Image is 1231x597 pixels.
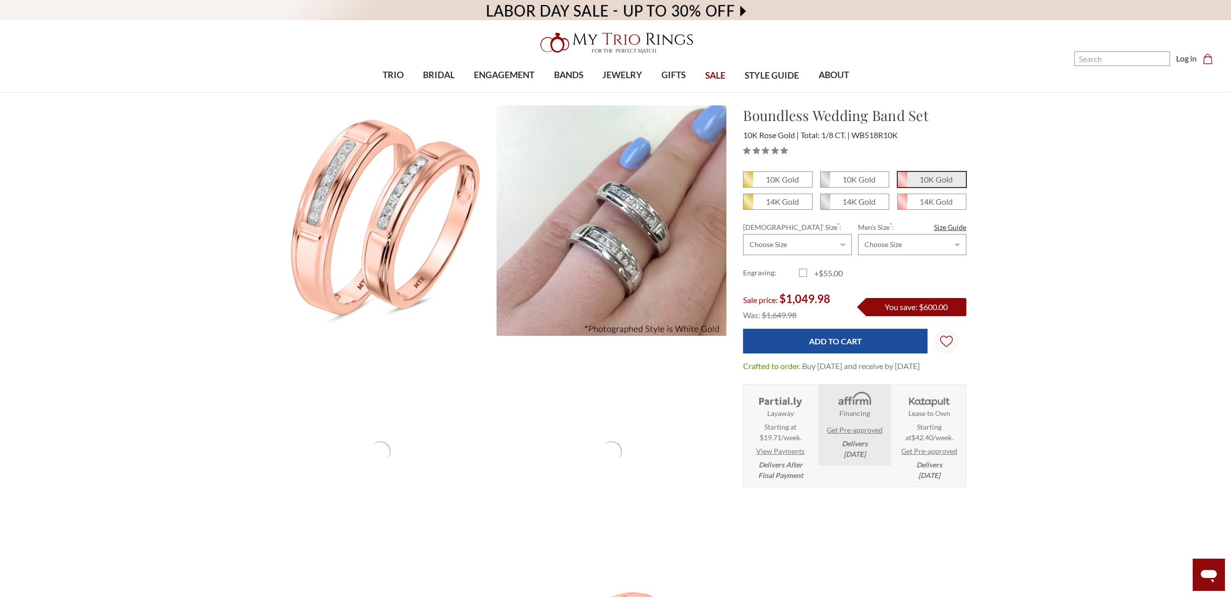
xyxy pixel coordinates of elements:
[593,59,652,92] a: JEWELRY
[916,459,942,481] em: Delivers
[779,292,830,306] span: $1,049.98
[896,422,963,443] span: Starting at .
[474,69,534,82] span: ENGAGEMENT
[911,433,952,442] span: $42.40/week
[829,92,839,93] button: submenu toggle
[906,391,953,408] img: Katapult
[743,295,778,305] span: Sale price:
[661,69,686,82] span: GIFTS
[735,59,809,92] a: STYLE GUIDE
[934,222,966,232] a: Size Guide
[844,450,866,458] span: [DATE]
[554,69,583,82] span: BANDS
[940,304,953,379] svg: Wish Lists
[535,27,696,59] img: My Trio Rings
[744,385,817,487] li: Layaway
[756,446,805,456] a: View Payments
[819,69,849,82] span: ABOUT
[858,222,966,232] label: Men's Size :
[413,59,464,92] a: BRIDAL
[744,172,812,187] span: 10K Yellow Gold
[893,385,966,487] li: Katapult
[842,174,876,184] em: 10K Gold
[497,105,727,336] img: Photo of Boundless 1/8 ct tw. Diamond His and Hers Matching Wedding Band Set 10K Rose Gold [WB518R]
[434,92,444,93] button: submenu toggle
[851,130,898,140] span: WB518R10K
[842,438,868,459] em: Delivers
[373,59,413,92] a: TRIO
[934,329,959,354] a: Wish Lists
[821,194,889,209] span: 14K White Gold
[898,172,966,187] span: 10K Rose Gold
[901,446,957,456] a: Get Pre-approved
[602,69,642,82] span: JEWELRY
[383,69,404,82] span: TRIO
[357,27,874,59] a: My Trio Rings
[827,425,883,435] a: Get Pre-approved
[766,174,799,184] em: 10K Gold
[499,92,509,93] button: submenu toggle
[842,197,876,206] em: 14K Gold
[762,310,796,320] span: $1,649.98
[758,459,803,481] em: Delivers After Final Payment
[743,267,799,279] label: Engraving:
[743,130,799,140] span: 10K Rose Gold
[618,92,628,93] button: submenu toggle
[908,408,950,419] strong: Lease to Own
[757,391,804,408] img: Layaway
[885,302,948,312] span: You save: $600.00
[918,471,940,480] span: [DATE]
[760,422,802,443] span: Starting at $19.71/week.
[1074,51,1170,66] input: Search
[801,130,850,140] span: Total: 1/8 CT.
[743,360,801,372] dt: Crafted to order.
[1203,52,1219,65] a: Cart with 0 items
[919,174,953,184] em: 10K Gold
[809,59,858,92] a: ABOUT
[696,59,735,92] a: SALE
[802,360,920,372] dd: Buy [DATE] and receive by [DATE]
[898,194,966,209] span: 14K Rose Gold
[544,59,592,92] a: BANDS
[799,267,855,279] label: +$55.00
[743,105,966,126] h1: Boundless Wedding Band Set
[743,310,760,320] span: Was:
[745,69,799,82] span: STYLE GUIDE
[1203,54,1213,64] svg: cart.cart_preview
[564,92,574,93] button: submenu toggle
[265,105,496,336] img: Photo of Boundless 1/8 ct tw. Diamond His and Hers Matching Wedding Band Set 10K Rose Gold [WB518R]
[831,391,878,408] img: Affirm
[821,172,889,187] span: 10K White Gold
[818,385,891,465] li: Affirm
[668,92,679,93] button: submenu toggle
[705,69,725,82] span: SALE
[839,408,870,419] strong: Financing
[652,59,695,92] a: GIFTS
[767,408,794,419] strong: Layaway
[423,69,455,82] span: BRIDAL
[743,222,851,232] label: [DEMOGRAPHIC_DATA]' Size :
[744,194,812,209] span: 14K Yellow Gold
[464,59,544,92] a: ENGAGEMENT
[919,197,953,206] em: 14K Gold
[766,197,799,206] em: 14K Gold
[743,329,928,353] input: Add to Cart
[1176,52,1197,65] a: Log in
[388,92,398,93] button: submenu toggle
